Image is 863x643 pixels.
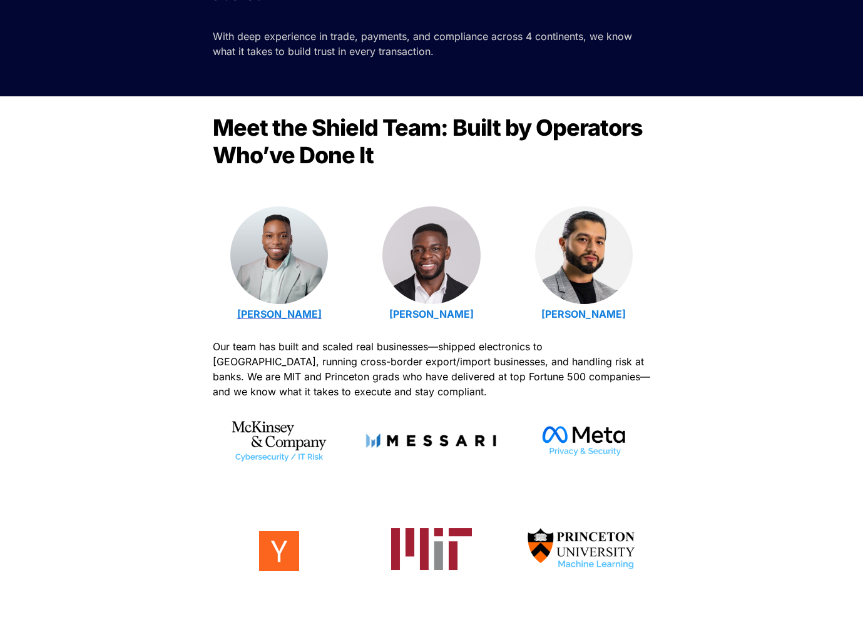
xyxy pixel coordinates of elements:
[213,340,653,398] span: Our team has built and scaled real businesses—shipped electronics to [GEOGRAPHIC_DATA], running c...
[213,114,647,169] span: Meet the Shield Team: Built by Operators Who’ve Done It
[389,308,474,320] a: [PERSON_NAME]
[213,30,635,58] span: With deep experience in trade, payments, and compliance across 4 continents, we know what it take...
[541,308,626,320] a: [PERSON_NAME]
[237,308,322,320] a: [PERSON_NAME]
